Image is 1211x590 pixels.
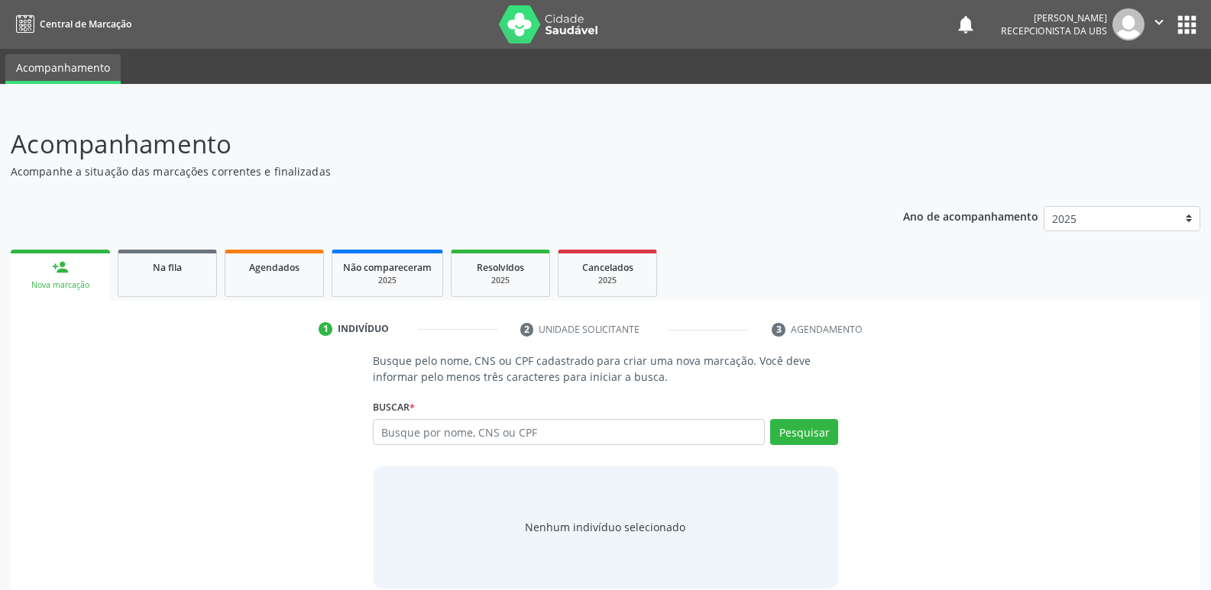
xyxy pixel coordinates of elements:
[319,322,332,336] div: 1
[525,519,685,535] div: Nenhum indivíduo selecionado
[153,261,182,274] span: Na fila
[21,279,99,291] div: Nova marcação
[1112,8,1145,40] img: img
[770,419,838,445] button: Pesquisar
[11,125,843,163] p: Acompanhamento
[462,275,539,286] div: 2025
[373,419,765,445] input: Busque por nome, CNS ou CPF
[477,261,524,274] span: Resolvidos
[1174,11,1200,38] button: apps
[1145,8,1174,40] button: 
[582,261,633,274] span: Cancelados
[338,322,389,336] div: Indivíduo
[373,353,838,385] p: Busque pelo nome, CNS ou CPF cadastrado para criar uma nova marcação. Você deve informar pelo men...
[52,259,69,276] div: person_add
[11,163,843,179] p: Acompanhe a situação das marcações correntes e finalizadas
[955,14,976,35] button: notifications
[343,275,432,286] div: 2025
[5,54,121,84] a: Acompanhamento
[903,206,1038,225] p: Ano de acompanhamento
[249,261,300,274] span: Agendados
[373,395,415,419] label: Buscar
[1001,11,1107,24] div: [PERSON_NAME]
[343,261,432,274] span: Não compareceram
[40,18,131,31] span: Central de Marcação
[1151,14,1167,31] i: 
[1001,24,1107,37] span: Recepcionista da UBS
[11,11,131,37] a: Central de Marcação
[569,275,646,286] div: 2025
